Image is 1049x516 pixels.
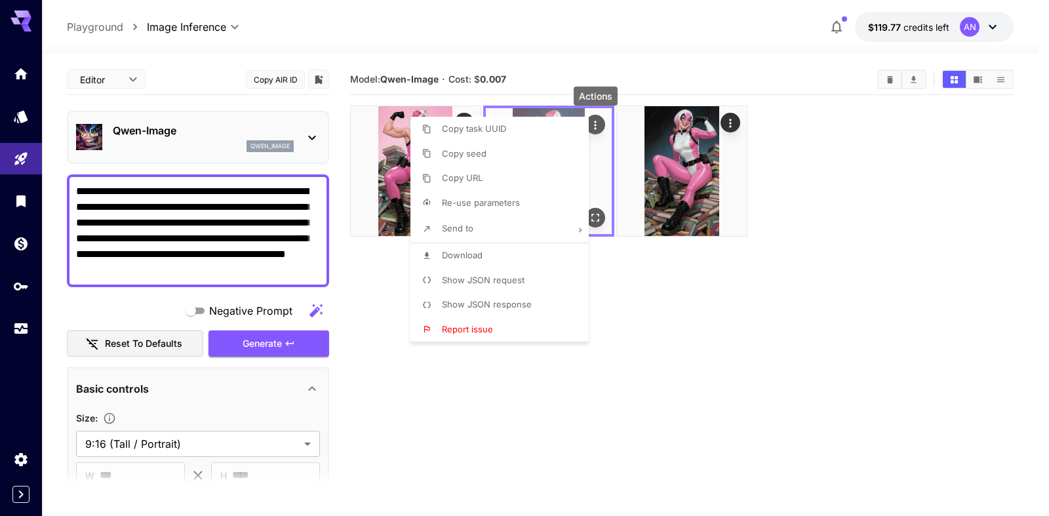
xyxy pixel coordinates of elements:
div: Actions [574,87,618,106]
span: Re-use parameters [442,197,520,208]
span: Send to [442,223,473,233]
span: Report issue [442,324,493,334]
span: Copy seed [442,148,486,159]
span: Show JSON response [442,299,532,309]
span: Download [442,250,483,260]
span: Copy task UUID [442,123,506,134]
span: Show JSON request [442,275,524,285]
span: Copy URL [442,172,483,183]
